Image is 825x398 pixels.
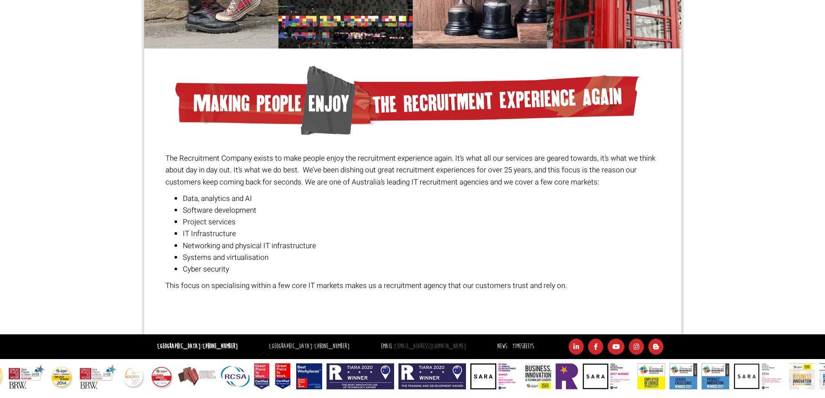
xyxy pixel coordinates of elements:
[314,342,349,350] a: [PHONE_NUMBER]
[165,301,660,317] h1: Recruitment Company in [GEOGRAPHIC_DATA]
[157,342,238,350] strong: [GEOGRAPHIC_DATA]:
[183,252,660,263] li: Systems and virtualisation
[183,263,660,275] li: Cyber security
[183,240,660,252] li: Networking and physical IT infrastructure
[165,280,660,291] p: This focus on specialising within a few core IT markets makes us a recruitment agency that our cu...
[183,216,660,228] li: Project services
[395,342,466,350] a: [EMAIL_ADDRESS][DOMAIN_NAME]
[512,342,534,350] a: Timesheets
[379,340,468,353] li: Email:
[497,342,507,350] a: News
[183,228,660,239] li: IT Infrastructure
[203,342,238,350] a: [PHONE_NUMBER]
[175,66,640,135] img: Making People Enjoy The Recruitment Experiance again
[183,193,660,204] li: Data, analytics and AI
[183,204,660,216] li: Software development
[165,152,660,188] p: The Recruitment Company exists to make people enjoy the recruitment experience again. It’s what a...
[267,340,352,353] li: [GEOGRAPHIC_DATA]:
